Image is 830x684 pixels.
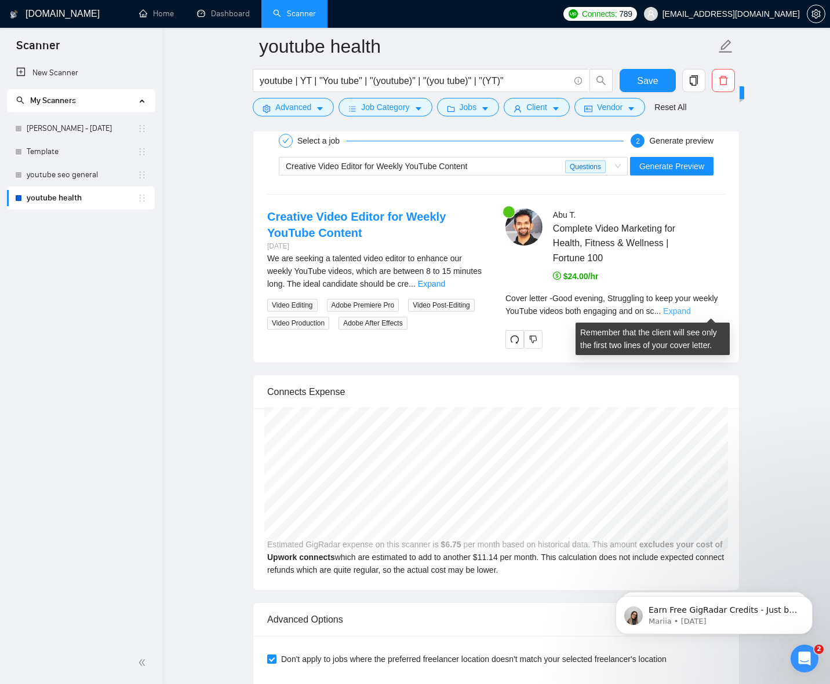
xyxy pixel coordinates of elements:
[639,160,704,173] span: Generate Preview
[27,117,137,140] a: [PERSON_NAME] - [DATE]
[649,134,713,148] div: Generate preview
[7,117,155,140] li: Alex - Aug 19
[553,272,599,281] span: $24.00/hr
[7,186,155,210] li: youtube health
[27,163,137,186] a: youtube seo general
[348,5,370,27] button: Collapse window
[630,157,713,175] button: Generate Preview
[273,9,316,19] a: searchScanner
[361,101,409,114] span: Job Category
[7,140,155,163] li: Template
[267,299,318,312] span: Video Editing
[791,645,818,672] iframe: Intercom live chat
[137,147,147,156] span: holder
[597,101,622,114] span: Vendor
[409,279,416,288] span: ...
[7,37,69,61] span: Scanner
[524,330,543,349] button: dislike
[259,32,716,61] input: Scanner name...
[137,193,147,203] span: holder
[526,101,547,114] span: Client
[27,140,137,163] a: Template
[253,98,334,116] button: settingAdvancedcaret-down
[598,572,830,653] iframe: Intercom notifications message
[654,306,661,316] span: ...
[414,104,423,113] span: caret-down
[27,186,137,210] a: youtube health
[576,323,730,355] div: Remember that the client will see only the first two lines of your cover letter.
[565,160,606,173] span: Questions
[260,74,569,88] input: Search Freelance Jobs...
[505,330,524,349] button: redo
[647,10,655,18] span: user
[8,5,30,27] button: go back
[514,104,522,113] span: user
[267,254,482,288] span: We are seeking a talented video editor to enhance our weekly YouTube videos, which are between 8 ...
[7,163,155,186] li: youtube seo general
[663,306,690,316] a: Expand
[569,9,578,19] img: upwork-logo.png
[814,645,824,654] span: 2
[30,96,76,105] span: My Scanners
[584,104,592,113] span: idcard
[276,653,671,665] span: Don't apply to jobs where the preferred freelancer location doesn't match your selected freelance...
[267,241,487,252] div: [DATE]
[348,104,356,113] span: bars
[10,5,18,24] img: logo
[338,98,432,116] button: barsJob Categorycaret-down
[574,77,582,85] span: info-circle
[627,104,635,113] span: caret-down
[263,104,271,113] span: setting
[327,299,399,312] span: Adobe Premiere Pro
[139,9,174,19] a: homeHome
[137,170,147,180] span: holder
[253,408,739,590] div: Estimated GigRadar expense on this scanner is per month based on historical data. This amount whi...
[137,124,147,133] span: holder
[682,69,705,92] button: copy
[370,5,391,25] div: Close
[620,69,676,92] button: Save
[553,272,561,280] span: dollar
[286,162,467,171] span: Creative Video Editor for Weekly YouTube Content
[338,317,407,330] span: Adobe After Effects
[553,210,576,220] span: Abu T .
[637,74,658,88] span: Save
[275,101,311,114] span: Advanced
[505,209,543,246] img: c17AIh_ouQ017qqbpv5dMJlI87Xz-ZQrLW95avSDtJqyTu-v4YmXMF36r_-N9cmn4S
[267,210,446,239] a: Creative Video Editor for Weekly YouTube Content
[718,39,733,54] span: edit
[138,657,150,668] span: double-left
[504,98,570,116] button: userClientcaret-down
[712,75,734,86] span: delete
[807,5,825,23] button: setting
[7,61,155,85] li: New Scanner
[552,104,560,113] span: caret-down
[807,9,825,19] a: setting
[16,96,24,104] span: search
[712,69,735,92] button: delete
[267,603,725,636] div: Advanced Options
[197,9,250,19] a: dashboardDashboard
[589,69,613,92] button: search
[16,96,76,105] span: My Scanners
[267,540,723,562] b: excludes your cost of Upwork connects
[267,252,487,290] div: We are seeking a talented video editor to enhance our weekly YouTube videos, which are between 8 ...
[590,75,612,86] span: search
[16,61,145,85] a: New Scanner
[506,335,523,344] span: redo
[529,335,537,344] span: dislike
[505,294,718,316] span: Cover letter - Good evening, Struggling to keep your weekly YouTube videos both engaging and on sc
[460,101,477,114] span: Jobs
[636,137,640,145] span: 2
[267,375,725,408] div: Connects Expense
[654,101,686,114] a: Reset All
[619,8,632,20] span: 789
[553,221,691,265] span: Complete Video Marketing for Health, Fitness & Wellness | Fortune 100
[437,98,500,116] button: folderJobscaret-down
[418,279,445,288] a: Expand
